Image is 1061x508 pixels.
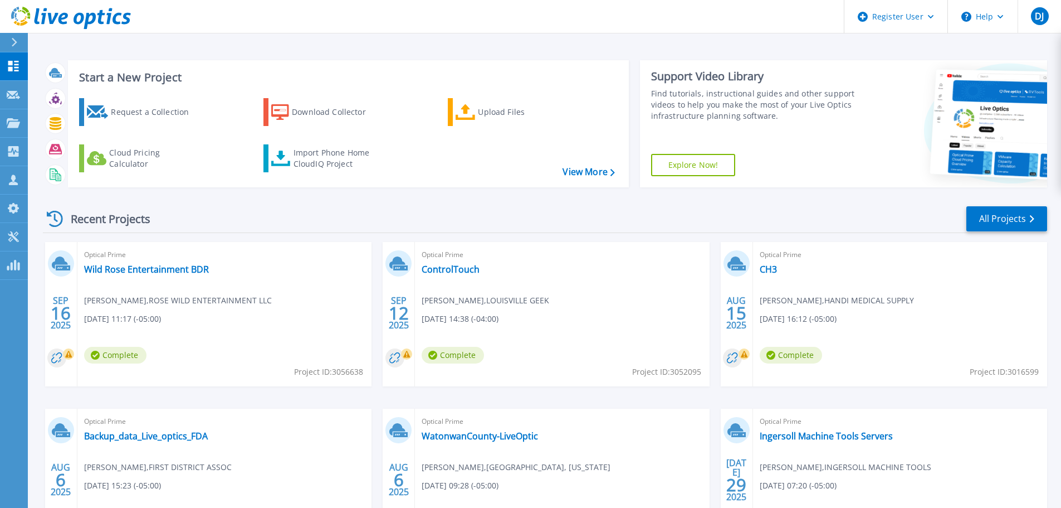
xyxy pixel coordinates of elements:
[651,154,736,176] a: Explore Now!
[422,294,549,307] span: [PERSON_NAME] , LOUISVILLE GEEK
[422,430,538,442] a: WatonwanCounty-LiveOptic
[43,205,165,233] div: Recent Projects
[422,461,610,473] span: [PERSON_NAME] , [GEOGRAPHIC_DATA], [US_STATE]
[422,480,498,492] span: [DATE] 09:28 (-05:00)
[394,475,404,485] span: 6
[966,206,1047,231] a: All Projects
[294,147,380,170] div: Import Phone Home CloudIQ Project
[84,347,146,364] span: Complete
[422,264,480,275] a: ControlTouch
[632,366,701,378] span: Project ID: 3052095
[422,249,702,261] span: Optical Prime
[79,144,203,172] a: Cloud Pricing Calculator
[111,101,200,123] div: Request a Collection
[422,347,484,364] span: Complete
[726,480,746,490] span: 29
[79,98,203,126] a: Request a Collection
[294,366,363,378] span: Project ID: 3056638
[760,480,837,492] span: [DATE] 07:20 (-05:00)
[84,461,232,473] span: [PERSON_NAME] , FIRST DISTRICT ASSOC
[84,313,161,325] span: [DATE] 11:17 (-05:00)
[970,366,1039,378] span: Project ID: 3016599
[388,459,409,500] div: AUG 2025
[56,475,66,485] span: 6
[389,308,409,318] span: 12
[726,308,746,318] span: 15
[84,480,161,492] span: [DATE] 15:23 (-05:00)
[292,101,381,123] div: Download Collector
[760,294,914,307] span: [PERSON_NAME] , HANDI MEDICAL SUPPLY
[478,101,567,123] div: Upload Files
[50,459,71,500] div: AUG 2025
[760,430,893,442] a: Ingersoll Machine Tools Servers
[109,147,198,170] div: Cloud Pricing Calculator
[84,430,208,442] a: Backup_data_Live_optics_FDA
[388,293,409,333] div: SEP 2025
[651,69,859,84] div: Support Video Library
[760,249,1040,261] span: Optical Prime
[760,264,777,275] a: CH3
[1035,12,1044,21] span: DJ
[448,98,572,126] a: Upload Files
[84,264,209,275] a: Wild Rose Entertainment BDR
[760,347,822,364] span: Complete
[422,415,702,428] span: Optical Prime
[726,293,747,333] div: AUG 2025
[84,249,365,261] span: Optical Prime
[760,313,837,325] span: [DATE] 16:12 (-05:00)
[563,167,614,177] a: View More
[726,459,747,500] div: [DATE] 2025
[84,415,365,428] span: Optical Prime
[79,71,614,84] h3: Start a New Project
[51,308,71,318] span: 16
[651,88,859,122] div: Find tutorials, instructional guides and other support videos to help you make the most of your L...
[50,293,71,333] div: SEP 2025
[84,294,272,307] span: [PERSON_NAME] , ROSE WILD ENTERTAINMENT LLC
[263,98,388,126] a: Download Collector
[760,461,931,473] span: [PERSON_NAME] , INGERSOLL MACHINE TOOLS
[422,313,498,325] span: [DATE] 14:38 (-04:00)
[760,415,1040,428] span: Optical Prime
